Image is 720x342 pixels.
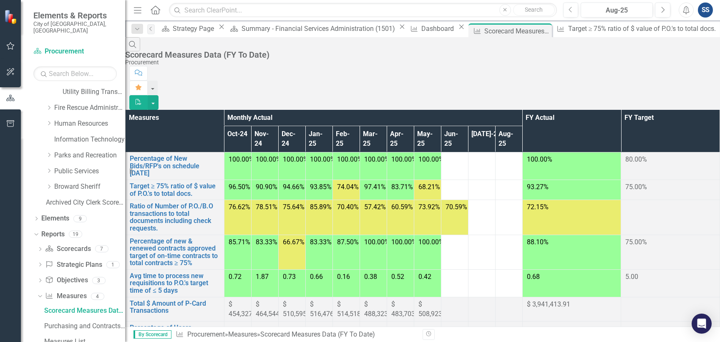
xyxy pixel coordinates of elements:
div: Scorecard Measures Data (FY To Date) [484,26,550,36]
span: Elements & Reports [33,10,117,20]
span: 57.42% [364,203,386,211]
span: 68.21% [418,183,440,191]
span: $ 454,327.87 [229,300,262,318]
input: Search ClearPoint... [169,3,556,18]
span: 100.00% [391,238,417,246]
span: 0.68 [527,273,540,281]
div: Purchasing and Contracts Budget Performance Measures [44,322,125,330]
div: Scorecard Measures Data (FY To Date) [260,330,375,338]
a: Human Resources [54,119,125,129]
span: 100.00% [364,238,390,246]
a: Parks and Recreation [54,151,125,160]
span: 0.72 [229,273,242,281]
td: Double-Click to Edit Right Click for Context Menu [126,269,224,297]
div: 3 [92,277,106,284]
span: $ 514,518.74 [337,300,370,318]
span: 90.90% [256,183,277,191]
span: 0.73 [283,273,296,281]
button: SS [698,3,713,18]
a: Dashboard [408,23,456,34]
a: Broward Sheriff [54,182,125,192]
span: 100.00% [337,155,363,163]
td: Double-Click to Edit Right Click for Context Menu [126,297,224,322]
span: 100.00% [256,155,281,163]
div: Procurement [125,59,716,66]
span: 0.52 [391,273,404,281]
a: Public Services [54,167,125,176]
span: 100.00% [391,155,417,163]
span: 73.92% [418,203,440,211]
div: 9 [73,215,87,222]
span: By Scorecard [133,330,171,339]
a: Percentage of New Bids/RFP's on schedule [DATE] [130,155,220,177]
td: Double-Click to Edit Right Click for Context Menu [126,152,224,180]
input: Search Below... [33,66,117,81]
span: 0.16 [337,273,350,281]
span: 88.10% [527,238,549,246]
div: 4 [91,293,104,300]
span: 66.67% [283,238,305,246]
a: Utility Billing Transactional Survey [63,87,125,97]
td: Double-Click to Edit Right Click for Context Menu [126,235,224,269]
a: Reports [41,230,65,239]
span: 100.00% [283,155,308,163]
span: 72.15% [527,203,549,211]
span: 75.64% [283,203,305,211]
span: 75.00% [625,238,647,246]
a: Elements [41,214,69,223]
div: 7 [95,246,108,253]
span: $ 508,923.79 [418,300,451,318]
span: 70.40% [337,203,359,211]
img: ClearPoint Strategy [4,9,19,25]
div: Scorecard Measures Data (FY To Date) [125,50,716,59]
span: 94.66% [283,183,305,191]
div: 1 [106,261,120,268]
div: Target ≥ 75% ratio of $ value of P.O.'s to total docs. [568,23,718,34]
span: 100.00% [364,155,390,163]
span: 85.71% [229,238,250,246]
span: 85.89% [310,203,332,211]
span: 0.66 [310,273,323,281]
div: Scorecard Measures Data (FY To Date) [44,307,125,314]
td: Double-Click to Edit Right Click for Context Menu [126,200,224,235]
a: Procurement [33,47,117,56]
a: Target ≥ 75% ratio of $ value of P.O.'s to total docs. [130,182,220,197]
span: 0.42 [418,273,431,281]
span: 93.85% [310,183,332,191]
span: 100.00% [418,155,444,163]
a: Total $ Amount of P-Card Transactions [130,300,220,314]
a: Purchasing and Contracts Budget Performance Measures [42,319,125,333]
a: Strategy Page [159,23,217,34]
span: Search [525,6,543,13]
small: City of [GEOGRAPHIC_DATA], [GEOGRAPHIC_DATA] [33,20,117,34]
a: Summary - Financial Services Administration (1501) [227,23,397,34]
a: Scorecard Measures Data (FY To Date) [42,304,125,317]
span: 76.62% [229,203,250,211]
a: Measures [228,330,257,338]
button: Aug-25 [581,3,653,18]
div: Dashboard [421,23,456,34]
span: $ 483,703.34 [391,300,424,318]
span: 70.59% [446,203,467,211]
span: 5.00 [625,273,638,281]
span: $ 510,595.86 [283,300,316,318]
span: 100.00% [310,155,335,163]
span: 83.33% [310,238,332,246]
span: 60.59% [391,203,413,211]
a: Ratio of Number of P.O./B.O transactions to total documents including check requests. [130,203,220,232]
span: 0.38 [364,273,377,281]
span: $ 464,544.37 [256,300,289,318]
span: 93.27% [527,183,549,191]
span: 1.87 [256,273,269,281]
div: 19 [69,231,82,238]
a: Fire Rescue Administration [54,103,125,113]
button: Search [513,4,555,16]
a: Target ≥ 75% ratio of $ value of P.O.'s to total docs. [554,23,718,34]
a: Procurement [187,330,225,338]
span: 74.04% [337,183,359,191]
span: 100.00% [229,155,254,163]
span: 100.00% [418,238,444,246]
a: Archived City Clerk Scorecard [46,198,125,208]
span: $ 516,476.72 [310,300,343,318]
